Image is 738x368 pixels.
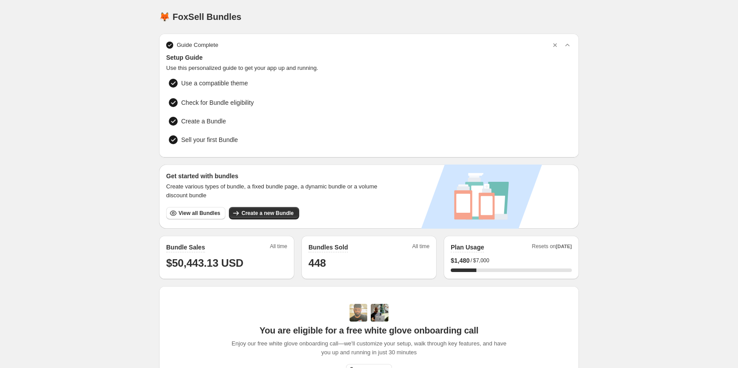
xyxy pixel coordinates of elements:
[166,64,572,73] span: Use this personalized guide to get your app up and running.
[166,172,386,180] h3: Get started with bundles
[556,244,572,249] span: [DATE]
[179,210,220,217] span: View all Bundles
[451,243,484,252] h2: Plan Usage
[166,207,225,219] button: View all Bundles
[308,243,348,252] h2: Bundles Sold
[181,135,308,144] span: Sell your first Bundle
[181,117,226,126] span: Create a Bundle
[350,304,367,322] img: Adi
[259,325,478,336] span: You are eligible for a free white glove onboarding call
[451,256,572,265] div: /
[159,11,241,22] h1: 🦊 FoxSell Bundles
[227,339,511,357] span: Enjoy our free white glove onboarding call—we'll customize your setup, walk through key features,...
[177,41,218,50] span: Guide Complete
[270,243,287,253] span: All time
[166,53,572,62] span: Setup Guide
[166,182,386,200] span: Create various types of bundle, a fixed bundle page, a dynamic bundle or a volume discount bundle
[229,207,299,219] button: Create a new Bundle
[166,243,205,252] h2: Bundle Sales
[451,256,470,265] span: $ 1,480
[181,98,254,107] span: Check for Bundle eligibility
[473,257,489,264] span: $7,000
[532,243,572,253] span: Resets on
[181,79,512,88] span: Use a compatible theme
[412,243,430,253] span: All time
[241,210,293,217] span: Create a new Bundle
[166,256,287,270] h1: $50,443.13 USD
[308,256,430,270] h1: 448
[371,304,388,322] img: Prakhar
